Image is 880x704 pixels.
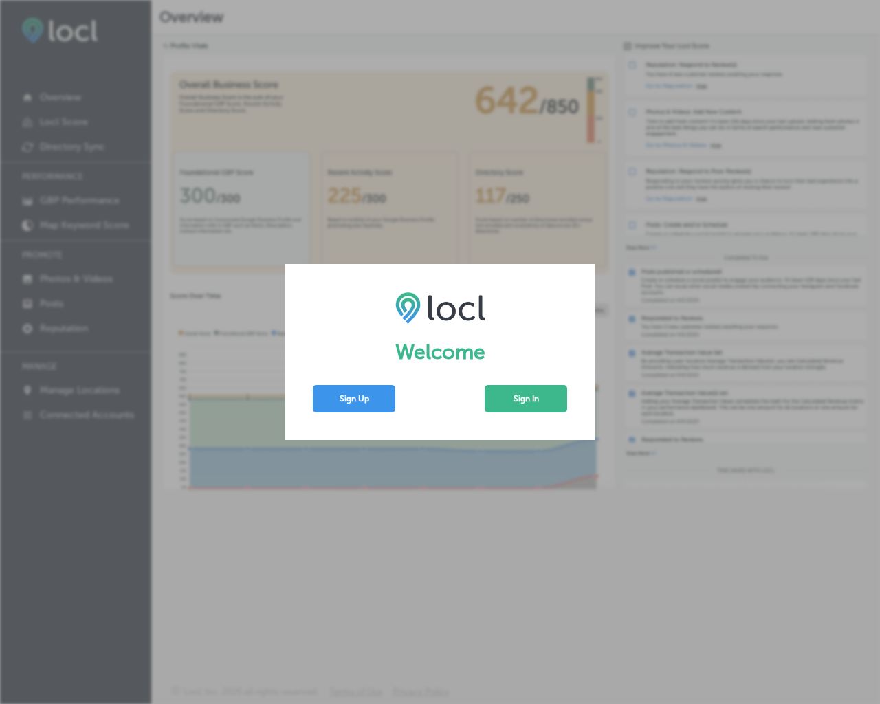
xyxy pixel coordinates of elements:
[395,291,485,323] img: LOCL logo
[313,385,395,412] button: Sign Up
[313,340,567,364] h1: Welcome
[485,385,567,412] button: Sign In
